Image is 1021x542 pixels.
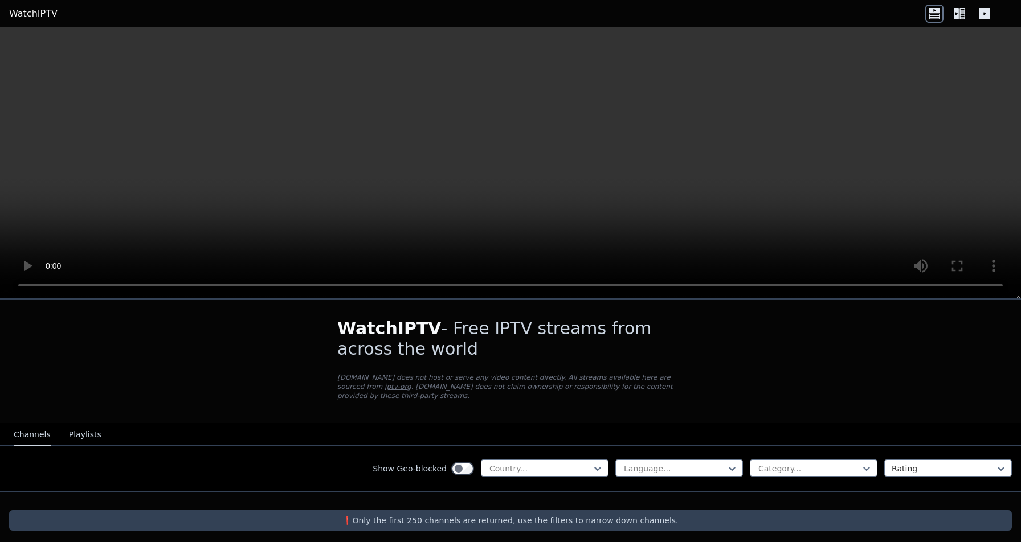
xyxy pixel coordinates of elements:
[337,318,442,338] span: WatchIPTV
[14,515,1007,526] p: ❗️Only the first 250 channels are returned, use the filters to narrow down channels.
[337,373,684,400] p: [DOMAIN_NAME] does not host or serve any video content directly. All streams available here are s...
[385,383,411,391] a: iptv-org
[337,318,684,359] h1: - Free IPTV streams from across the world
[14,424,51,446] button: Channels
[373,463,447,474] label: Show Geo-blocked
[9,7,58,20] a: WatchIPTV
[69,424,101,446] button: Playlists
